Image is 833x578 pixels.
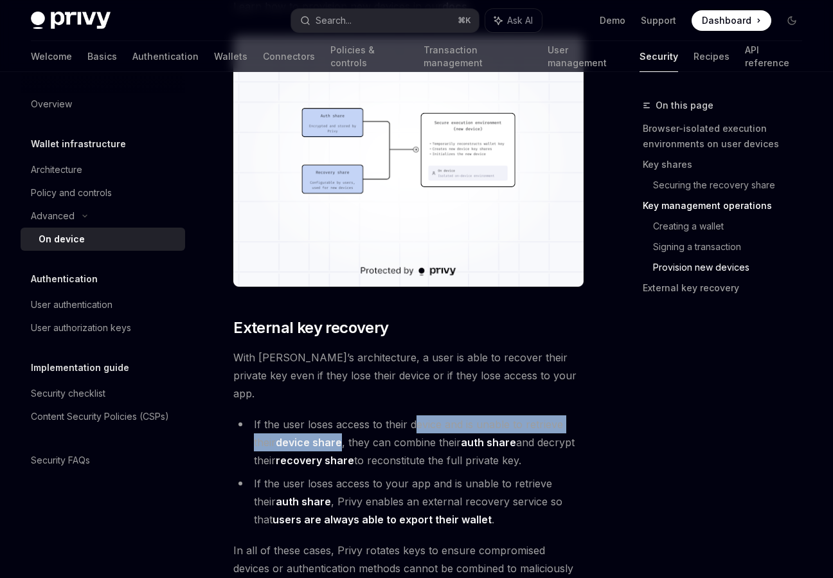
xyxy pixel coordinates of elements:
a: Key management operations [643,195,812,216]
button: Ask AI [485,9,542,32]
a: Connectors [263,41,315,72]
li: If the user loses access to your app and is unable to retrieve their , Privy enables an external ... [233,474,584,528]
a: Welcome [31,41,72,72]
span: With [PERSON_NAME]’s architecture, a user is able to recover their private key even if they lose ... [233,348,584,402]
h5: Implementation guide [31,360,129,375]
a: Browser-isolated execution environments on user devices [643,118,812,154]
span: External key recovery [233,318,388,338]
button: Search...⌘K [291,9,478,32]
a: Recipes [694,41,730,72]
a: Transaction management [424,41,532,72]
a: User authorization keys [21,316,185,339]
a: Basics [87,41,117,72]
a: User management [548,41,625,72]
div: Content Security Policies (CSPs) [31,409,169,424]
button: Toggle dark mode [782,10,802,31]
a: Securing the recovery share [653,175,812,195]
div: Security checklist [31,386,105,401]
a: On device [21,228,185,251]
a: Demo [600,14,625,27]
div: Advanced [31,208,75,224]
strong: auth share [461,436,516,449]
a: Overview [21,93,185,116]
a: Creating a wallet [653,216,812,237]
strong: auth share [276,495,331,508]
span: Dashboard [702,14,751,27]
div: On device [39,231,85,247]
img: Provision a new device [233,36,584,286]
span: Ask AI [507,14,533,27]
li: If the user loses access to their device and is unable to retrieve their , they can combine their... [233,415,584,469]
a: Provision new devices [653,257,812,278]
a: Policies & controls [330,41,408,72]
a: API reference [745,41,802,72]
a: Policy and controls [21,181,185,204]
span: On this page [656,98,713,113]
a: External key recovery [643,278,812,298]
h5: Authentication [31,271,98,287]
div: Policy and controls [31,185,112,201]
strong: device share [276,436,342,449]
strong: recovery share [276,454,354,467]
a: Dashboard [692,10,771,31]
strong: users are always able to export their wallet [273,513,492,526]
div: Search... [316,13,352,28]
div: Architecture [31,162,82,177]
a: Security checklist [21,382,185,405]
h5: Wallet infrastructure [31,136,126,152]
div: Overview [31,96,72,112]
img: dark logo [31,12,111,30]
span: ⌘ K [458,15,471,26]
a: Architecture [21,158,185,181]
a: Key shares [643,154,812,175]
a: Authentication [132,41,199,72]
a: Wallets [214,41,247,72]
a: User authentication [21,293,185,316]
a: Security [640,41,678,72]
a: Security FAQs [21,449,185,472]
div: User authentication [31,297,112,312]
a: Support [641,14,676,27]
div: Security FAQs [31,453,90,468]
div: User authorization keys [31,320,131,336]
a: Content Security Policies (CSPs) [21,405,185,428]
a: Signing a transaction [653,237,812,257]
